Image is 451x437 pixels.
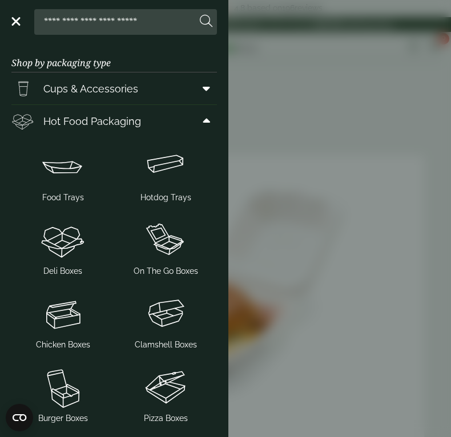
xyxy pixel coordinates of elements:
[119,291,212,337] img: Clamshell_box.svg
[134,265,198,277] span: On The Go Boxes
[11,77,34,100] img: PintNhalf_cup.svg
[16,365,110,410] img: Burger_box.svg
[16,141,110,206] a: Food Trays
[16,289,110,353] a: Chicken Boxes
[119,362,212,427] a: Pizza Boxes
[42,192,84,204] span: Food Trays
[38,412,88,424] span: Burger Boxes
[119,217,212,263] img: OnTheGo_boxes.svg
[11,105,217,137] a: Hot Food Packaging
[135,339,197,351] span: Clamshell Boxes
[119,365,212,410] img: Pizza_boxes.svg
[140,192,191,204] span: Hotdog Trays
[6,404,33,431] button: Open CMP widget
[43,265,82,277] span: Deli Boxes
[16,215,110,280] a: Deli Boxes
[11,39,217,72] h3: Shop by packaging type
[144,412,188,424] span: Pizza Boxes
[16,362,110,427] a: Burger Boxes
[43,114,141,129] span: Hot Food Packaging
[36,339,90,351] span: Chicken Boxes
[119,144,212,189] img: Hotdog_tray.svg
[16,144,110,189] img: Food_tray.svg
[119,215,212,280] a: On The Go Boxes
[11,72,217,104] a: Cups & Accessories
[11,110,34,132] img: Deli_box.svg
[119,141,212,206] a: Hotdog Trays
[16,291,110,337] img: Chicken_box-1.svg
[16,217,110,263] img: Deli_box.svg
[119,289,212,353] a: Clamshell Boxes
[43,81,138,96] span: Cups & Accessories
